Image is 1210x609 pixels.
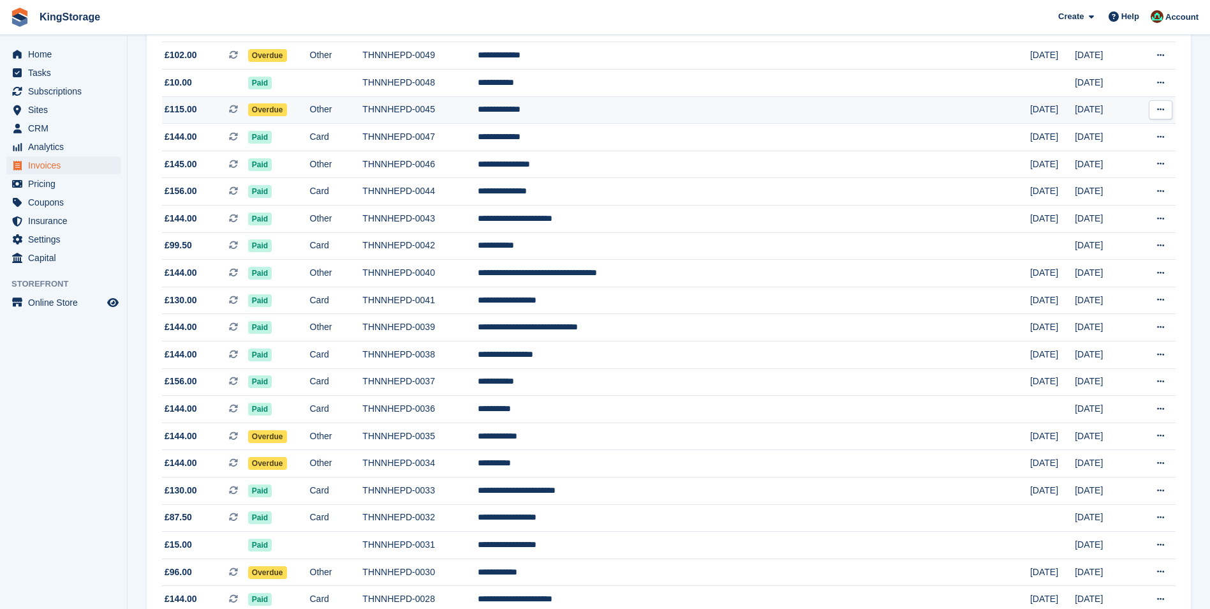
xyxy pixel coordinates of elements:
[362,178,478,206] td: THNNHEPD-0044
[6,294,121,312] a: menu
[6,119,121,137] a: menu
[28,64,105,82] span: Tasks
[310,42,363,70] td: Other
[165,375,197,388] span: £156.00
[1075,42,1133,70] td: [DATE]
[165,402,197,416] span: £144.00
[362,70,478,97] td: THNNHEPD-0048
[362,206,478,233] td: THNNHEPD-0043
[1075,341,1133,368] td: [DATE]
[1030,42,1075,70] td: [DATE]
[165,294,197,307] span: £130.00
[165,103,197,116] span: £115.00
[362,532,478,559] td: THNNHEPD-0031
[248,375,272,388] span: Paid
[310,260,363,287] td: Other
[28,101,105,119] span: Sites
[1030,178,1075,206] td: [DATE]
[248,294,272,307] span: Paid
[1030,368,1075,396] td: [DATE]
[362,396,478,423] td: THNNHEPD-0036
[165,239,192,252] span: £99.50
[6,249,121,267] a: menu
[28,294,105,312] span: Online Store
[1030,151,1075,178] td: [DATE]
[1075,504,1133,532] td: [DATE]
[28,193,105,211] span: Coupons
[6,175,121,193] a: menu
[248,511,272,524] span: Paid
[248,593,272,606] span: Paid
[1030,477,1075,504] td: [DATE]
[310,341,363,368] td: Card
[34,6,105,27] a: KingStorage
[1030,287,1075,314] td: [DATE]
[1075,260,1133,287] td: [DATE]
[28,212,105,230] span: Insurance
[1030,341,1075,368] td: [DATE]
[1075,368,1133,396] td: [DATE]
[310,314,363,342] td: Other
[1030,314,1075,342] td: [DATE]
[1030,260,1075,287] td: [DATE]
[362,96,478,124] td: THNNHEPD-0045
[362,341,478,368] td: THNNHEPD-0038
[1030,450,1075,477] td: [DATE]
[6,45,121,63] a: menu
[1075,559,1133,586] td: [DATE]
[362,477,478,504] td: THNNHEPD-0033
[28,175,105,193] span: Pricing
[248,213,272,225] span: Paid
[248,49,287,62] span: Overdue
[1030,124,1075,151] td: [DATE]
[165,430,197,443] span: £144.00
[310,477,363,504] td: Card
[362,151,478,178] td: THNNHEPD-0046
[248,321,272,334] span: Paid
[1030,559,1075,586] td: [DATE]
[248,539,272,552] span: Paid
[6,82,121,100] a: menu
[248,566,287,579] span: Overdue
[1121,10,1139,23] span: Help
[1075,396,1133,423] td: [DATE]
[310,96,363,124] td: Other
[310,206,363,233] td: Other
[1030,206,1075,233] td: [DATE]
[28,82,105,100] span: Subscriptions
[1075,232,1133,260] td: [DATE]
[11,278,127,290] span: Storefront
[248,103,287,116] span: Overdue
[1075,96,1133,124] td: [DATE]
[1058,10,1084,23] span: Create
[1075,70,1133,97] td: [DATE]
[165,49,197,62] span: £102.00
[28,249,105,267] span: Capital
[165,566,192,579] span: £96.00
[248,158,272,171] span: Paid
[1075,178,1133,206] td: [DATE]
[310,396,363,423] td: Card
[1075,423,1133,450] td: [DATE]
[1151,10,1163,23] img: John King
[28,119,105,137] span: CRM
[165,348,197,361] span: £144.00
[362,423,478,450] td: THNNHEPD-0035
[1075,206,1133,233] td: [DATE]
[310,151,363,178] td: Other
[165,511,192,524] span: £87.50
[6,138,121,156] a: menu
[362,368,478,396] td: THNNHEPD-0037
[362,287,478,314] td: THNNHEPD-0041
[310,423,363,450] td: Other
[6,212,121,230] a: menu
[362,559,478,586] td: THNNHEPD-0030
[165,130,197,144] span: £144.00
[248,403,272,416] span: Paid
[1075,450,1133,477] td: [DATE]
[310,178,363,206] td: Card
[6,156,121,174] a: menu
[362,42,478,70] td: THNNHEPD-0049
[1030,96,1075,124] td: [DATE]
[1030,423,1075,450] td: [DATE]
